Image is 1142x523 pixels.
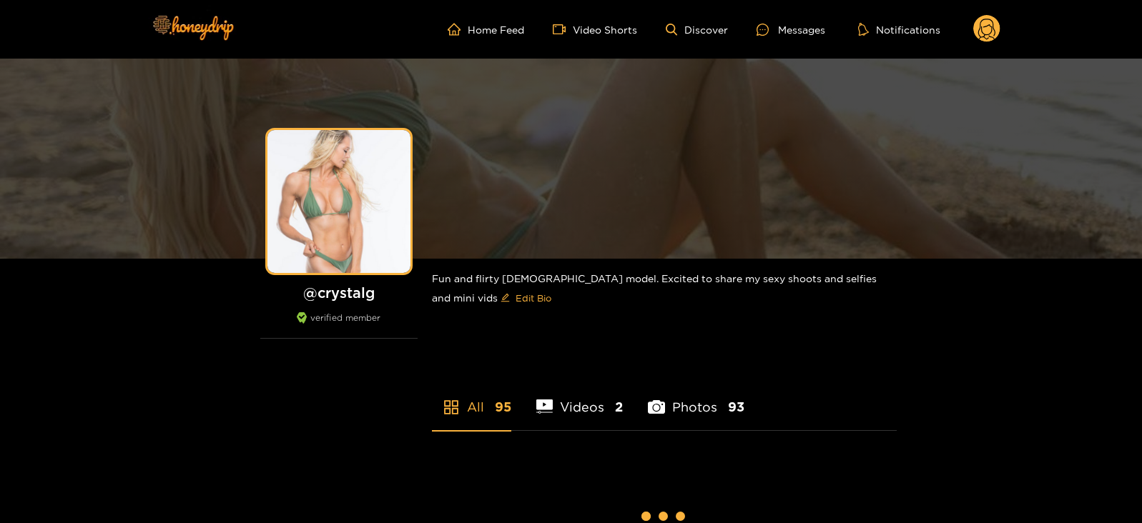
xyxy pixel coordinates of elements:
div: verified member [260,312,418,339]
a: Home Feed [448,23,524,36]
span: 2 [615,398,623,416]
li: Photos [648,366,744,430]
span: Edit Bio [516,291,551,305]
a: Discover [666,24,728,36]
button: Notifications [854,22,945,36]
span: 93 [728,398,744,416]
h1: @ crystalg [260,284,418,302]
li: Videos [536,366,624,430]
li: All [432,366,511,430]
span: 95 [495,398,511,416]
span: appstore [443,399,460,416]
div: Fun and flirty [DEMOGRAPHIC_DATA] model. Excited to share my sexy shoots and selfies and mini vids [432,259,897,321]
span: home [448,23,468,36]
span: edit [501,293,510,304]
a: Video Shorts [553,23,637,36]
span: video-camera [553,23,573,36]
div: Messages [757,21,825,38]
button: editEdit Bio [498,287,554,309]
